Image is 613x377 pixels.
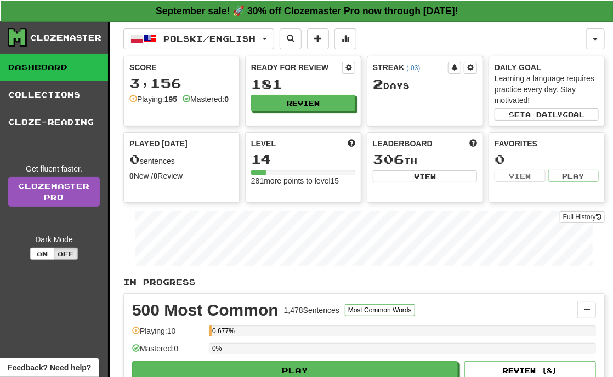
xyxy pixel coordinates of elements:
[129,62,234,73] div: Score
[132,302,279,318] div: 500 Most Common
[280,28,302,49] button: Search sentences
[164,95,177,104] strong: 195
[345,304,415,316] button: Most Common Words
[129,170,234,181] div: New / Review
[495,152,599,166] div: 0
[54,248,78,260] button: Off
[251,138,276,149] span: Level
[495,138,599,149] div: Favorites
[548,170,599,182] button: Play
[334,28,356,49] button: More stats
[373,77,477,92] div: Day s
[30,32,101,43] div: Clozemaster
[284,305,339,316] div: 1,478 Sentences
[251,175,355,186] div: 281 more points to level 15
[129,94,177,105] div: Playing:
[132,325,203,344] div: Playing: 10
[123,28,274,49] button: Polski/English
[560,211,605,223] button: Full History
[30,248,54,260] button: On
[129,151,140,167] span: 0
[129,152,234,167] div: sentences
[183,94,229,105] div: Mastered:
[373,170,477,182] button: View
[132,343,203,361] div: Mastered: 0
[8,177,100,207] a: ClozemasterPro
[525,111,563,118] span: a daily
[251,95,355,111] button: Review
[373,151,404,167] span: 306
[164,34,256,43] span: Polski / English
[154,172,158,180] strong: 0
[123,277,605,288] p: In Progress
[373,62,448,73] div: Streak
[495,108,599,121] button: Seta dailygoal
[495,62,599,73] div: Daily Goal
[251,152,355,166] div: 14
[495,170,546,182] button: View
[469,138,477,149] span: This week in points, UTC
[129,172,134,180] strong: 0
[373,76,383,92] span: 2
[156,5,458,16] strong: September sale! 🚀 30% off Clozemaster Pro now through [DATE]!
[8,163,100,174] div: Get fluent faster.
[406,64,420,72] a: (-03)
[307,28,329,49] button: Add sentence to collection
[495,73,599,106] div: Learning a language requires practice every day. Stay motivated!
[8,362,91,373] span: Open feedback widget
[373,138,433,149] span: Leaderboard
[251,77,355,91] div: 181
[348,138,355,149] span: Score more points to level up
[251,62,342,73] div: Ready for Review
[129,138,188,149] span: Played [DATE]
[129,76,234,90] div: 3,156
[373,152,477,167] div: th
[224,95,229,104] strong: 0
[8,234,100,245] div: Dark Mode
